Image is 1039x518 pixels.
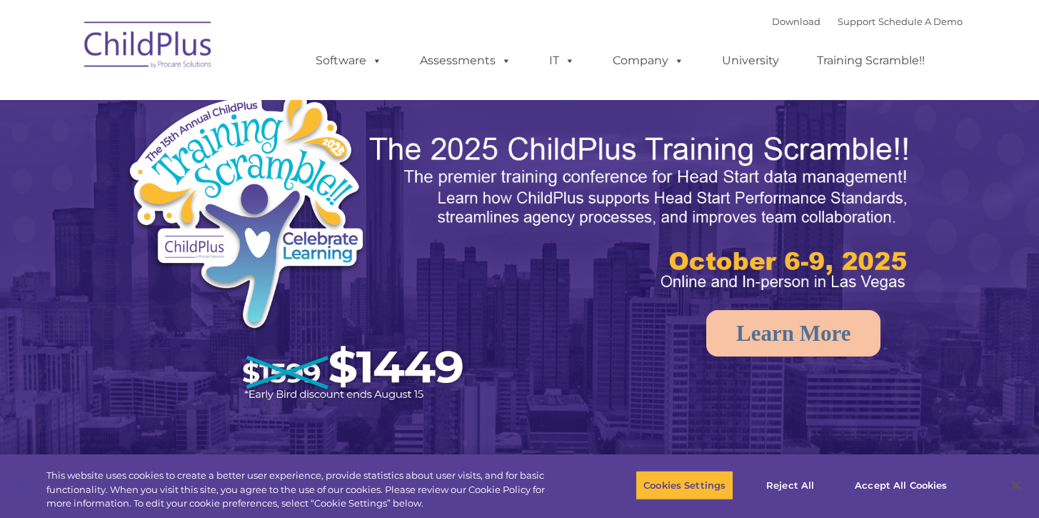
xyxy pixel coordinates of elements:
span: Phone number [199,153,259,164]
button: Accept All Cookies [847,470,955,500]
a: IT [535,46,589,75]
a: Company [598,46,698,75]
span: Last name [199,94,242,105]
button: Close [1000,469,1032,501]
a: Learn More [706,310,880,357]
div: This website uses cookies to create a better user experience, provide statistics about user visit... [46,469,571,511]
a: Training Scramble!! [803,46,939,75]
button: Reject All [746,470,835,500]
a: Download [772,16,820,27]
a: Software [301,46,396,75]
a: Schedule A Demo [878,16,963,27]
font: | [772,16,963,27]
a: Support [838,16,875,27]
a: University [708,46,793,75]
button: Cookies Settings [636,470,733,500]
a: Assessments [406,46,526,75]
img: ChildPlus by Procare Solutions [77,11,220,83]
